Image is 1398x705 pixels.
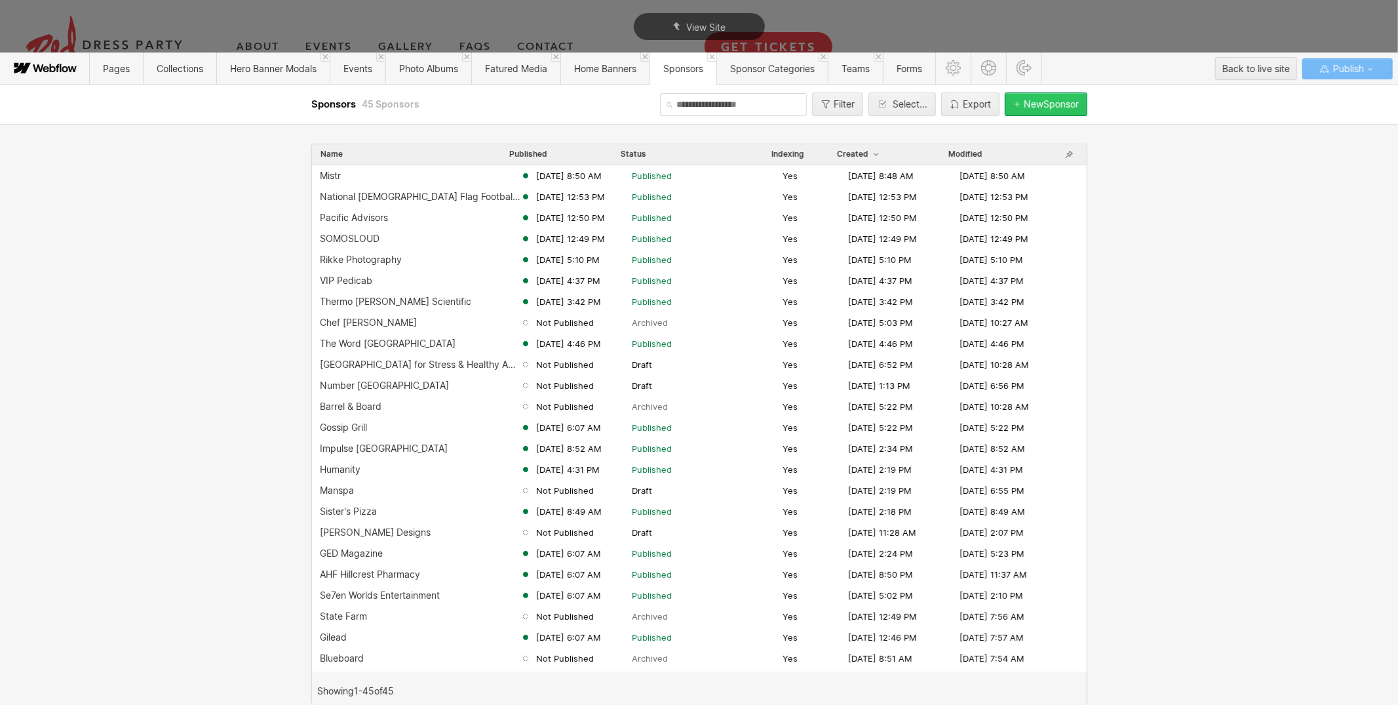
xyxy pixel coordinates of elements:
[960,590,1023,601] span: [DATE] 2:10 PM
[960,506,1025,517] span: [DATE] 8:49 AM
[320,611,367,622] div: State Farm
[783,653,798,664] span: Yes
[960,485,1024,496] span: [DATE] 6:55 PM
[536,380,594,392] span: Not Published
[536,170,602,182] span: [DATE] 8:50 AM
[632,317,668,329] span: Archived
[783,401,798,413] span: Yes
[960,527,1024,538] span: [DATE] 2:07 PM
[485,63,547,74] span: Fatured Media
[848,296,913,308] span: [DATE] 3:42 PM
[536,254,600,266] span: [DATE] 5:10 PM
[536,653,594,664] span: Not Published
[320,317,417,328] div: Chef [PERSON_NAME]
[536,590,601,601] span: [DATE] 6:07 AM
[320,464,360,475] div: Humanity
[812,92,863,116] button: Filter
[783,212,798,224] span: Yes
[320,191,520,202] div: National [DEMOGRAPHIC_DATA] Flag Football League
[848,590,913,601] span: [DATE] 5:02 PM
[632,653,668,664] span: Archived
[620,148,647,160] button: Status
[960,254,1023,266] span: [DATE] 5:10 PM
[157,63,203,74] span: Collections
[960,296,1024,308] span: [DATE] 3:42 PM
[848,275,912,287] span: [DATE] 4:37 PM
[960,233,1028,245] span: [DATE] 12:49 PM
[848,359,913,371] span: [DATE] 6:52 PM
[536,212,605,224] span: [DATE] 12:50 PM
[632,422,672,433] span: Published
[848,632,917,643] span: [DATE] 12:46 PM
[536,317,594,329] span: Not Published
[509,148,548,160] button: Published
[1222,59,1290,79] div: Back to live site
[536,464,600,475] span: [DATE] 4:31 PM
[632,359,652,371] span: Draft
[686,22,726,33] span: View Site
[848,443,913,454] span: [DATE] 2:34 PM
[783,233,798,245] span: Yes
[960,422,1024,433] span: [DATE] 5:22 PM
[376,52,385,62] a: Close 'Events' tab
[536,338,601,350] span: [DATE] 4:46 PM
[836,148,882,160] button: Created
[960,191,1028,203] span: [DATE] 12:53 PM
[848,191,917,203] span: [DATE] 12:53 PM
[320,359,520,370] div: [GEOGRAPHIC_DATA] for Stress & Healthy Aging
[819,52,828,62] a: Close 'Sponsor Categories' tab
[632,212,672,224] span: Published
[320,653,364,664] div: Blueboard
[848,506,912,517] span: [DATE] 2:18 PM
[509,149,547,159] span: Published
[848,611,917,622] span: [DATE] 12:49 PM
[632,485,652,496] span: Draft
[632,170,672,182] span: Published
[320,548,383,559] div: GED Magazine
[893,99,927,110] div: Select...
[783,191,798,203] span: Yes
[399,63,458,74] span: Photo Albums
[320,212,388,223] div: Pacific Advisors
[783,485,798,496] span: Yes
[632,527,652,538] span: Draft
[536,359,594,371] span: Not Published
[320,275,372,286] div: VIP Pedicab
[960,569,1027,580] span: [DATE] 11:37 AM
[632,590,672,601] span: Published
[632,443,672,454] span: Published
[783,611,798,622] span: Yes
[320,254,402,265] div: Rikke Photography
[837,149,882,159] span: Created
[783,464,798,475] span: Yes
[320,148,343,160] button: Name
[320,569,420,580] div: AHF Hillcrest Pharmacy
[960,359,1029,371] span: [DATE] 10:28 AM
[960,170,1025,182] span: [DATE] 8:50 AM
[848,380,910,392] span: [DATE] 1:13 PM
[536,569,601,580] span: [DATE] 6:07 AM
[848,527,916,538] span: [DATE] 11:28 AM
[1005,92,1087,116] button: NewSponsor
[320,632,347,643] div: Gilead
[963,99,991,110] div: Export
[783,527,798,538] span: Yes
[783,506,798,517] span: Yes
[536,632,601,643] span: [DATE] 6:07 AM
[320,338,456,349] div: The Word [GEOGRAPHIC_DATA]
[960,632,1024,643] span: [DATE] 7:57 AM
[632,191,672,203] span: Published
[1024,99,1079,110] div: New Sponsor
[783,359,798,371] span: Yes
[783,275,798,287] span: Yes
[948,148,983,160] button: Modified
[536,548,601,559] span: [DATE] 6:07 AM
[536,611,594,622] span: Not Published
[536,527,594,538] span: Not Published
[848,485,912,496] span: [DATE] 2:19 PM
[848,317,913,329] span: [DATE] 5:03 PM
[960,401,1029,413] span: [DATE] 10:28 AM
[621,149,646,159] div: Status
[320,422,367,433] div: Gossip Grill
[771,149,804,159] span: Indexing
